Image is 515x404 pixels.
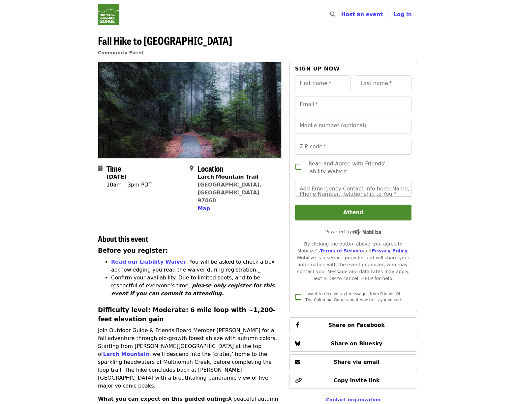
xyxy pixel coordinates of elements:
span: Location [197,162,224,174]
input: Email [295,97,411,112]
button: Copy invite link [289,373,417,389]
p: Confirm your availability. Due to limited spots, and to be respectful of everyone's time, [111,274,282,298]
button: Log in [388,8,417,21]
input: Last name [356,75,411,91]
p: . You will be asked to check a box acknowledging you read the waiver during registration._ [111,258,282,274]
strong: [DATE] [106,174,127,180]
span: Fall Hike to [GEOGRAPHIC_DATA] [98,33,232,48]
span: Share via email [334,359,380,365]
a: Larch Mountain [103,351,149,357]
i: map-marker-alt icon [190,165,194,171]
span: Powered by [325,229,381,234]
button: Attend [295,205,411,220]
input: ZIP code [295,139,411,155]
span: I want to receive text messages from Friends Of The Columbia Gorge about how to stay involved. [305,292,402,302]
p: Join Outdoor Guide & Friends Board Member [PERSON_NAME] for a fall adventure through old-growth f... [98,327,282,390]
h3: Difficulty level: Moderate: 6 mile loop with ~1,200-feet elevation gain [98,305,282,324]
input: Search [339,7,345,22]
button: Share on Facebook [289,317,417,333]
img: Fall Hike to Larch Mountain Crater organized by Friends Of The Columbia Gorge [98,62,281,158]
span: Time [106,162,121,174]
button: Share via email [289,354,417,370]
a: Host an event [341,11,383,17]
a: Terms of Service [320,248,363,253]
span: Map [197,205,210,212]
div: By clicking the button above, you agree to Mobilize's and . Mobilize is a service provider and wi... [295,241,411,282]
a: Contact organization [326,397,380,402]
em: please only register for this event if you can commit to attending. [111,282,275,297]
a: [GEOGRAPHIC_DATA], [GEOGRAPHIC_DATA] 97060 [197,182,261,204]
span: Sign up now [295,66,340,72]
span: I Read and Agree with Friends' Liability Waiver* [305,160,406,176]
strong: Larch Mountain Trail [197,174,258,180]
a: Community Event [98,50,144,55]
span: Share on Bluesky [331,340,382,347]
span: About this event [98,233,148,244]
button: Share on Bluesky [289,336,417,352]
h3: Before you register: [98,246,282,255]
div: 10am – 3pm PDT [106,181,152,189]
span: Copy invite link [333,377,379,384]
img: Powered by Mobilize [352,229,381,235]
a: Read our Liability Waiver [111,259,186,265]
input: First name [295,75,351,91]
i: search icon [330,11,335,17]
strong: What you can expect on this guided outing: [98,396,228,402]
input: Add Emergency Contact Info here: Name, Phone Number, Relationship to You [295,181,411,197]
button: Map [197,205,210,213]
i: calendar icon [98,165,103,171]
input: Mobile number (optional) [295,118,411,133]
img: Friends Of The Columbia Gorge - Home [98,4,119,25]
span: Log in [394,11,412,17]
span: Share on Facebook [328,322,385,328]
a: Privacy Policy [372,248,408,253]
